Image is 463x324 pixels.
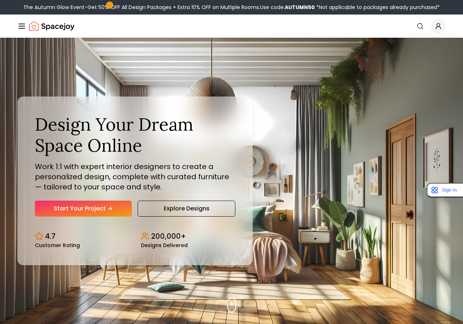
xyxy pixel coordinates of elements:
a: Explore Designs [138,201,235,217]
p: 200,000+ [151,231,186,241]
b: AUTUMN50 [285,4,315,11]
small: Customer Rating [35,243,80,248]
img: Spacejoy Logo [29,19,74,33]
small: Designs Delivered [141,243,188,248]
a: Spacejoy [29,19,74,33]
div: Design stats [35,225,235,248]
nav: Global [17,15,446,38]
h1: Design Your Dream Space Online [35,114,235,156]
p: Work 1:1 with expert interior designers to create a personalized design, complete with curated fu... [35,161,235,192]
p: 4.7 [45,231,56,241]
a: Start Your Project [35,201,132,217]
div: The Autumn Glow Event-Get 50% OFF All Design Packages + Extra 10% OFF on Multiple Rooms. [23,4,440,11]
span: Use code: [260,4,315,11]
span: *Not applicable to packages already purchased* [315,4,440,11]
